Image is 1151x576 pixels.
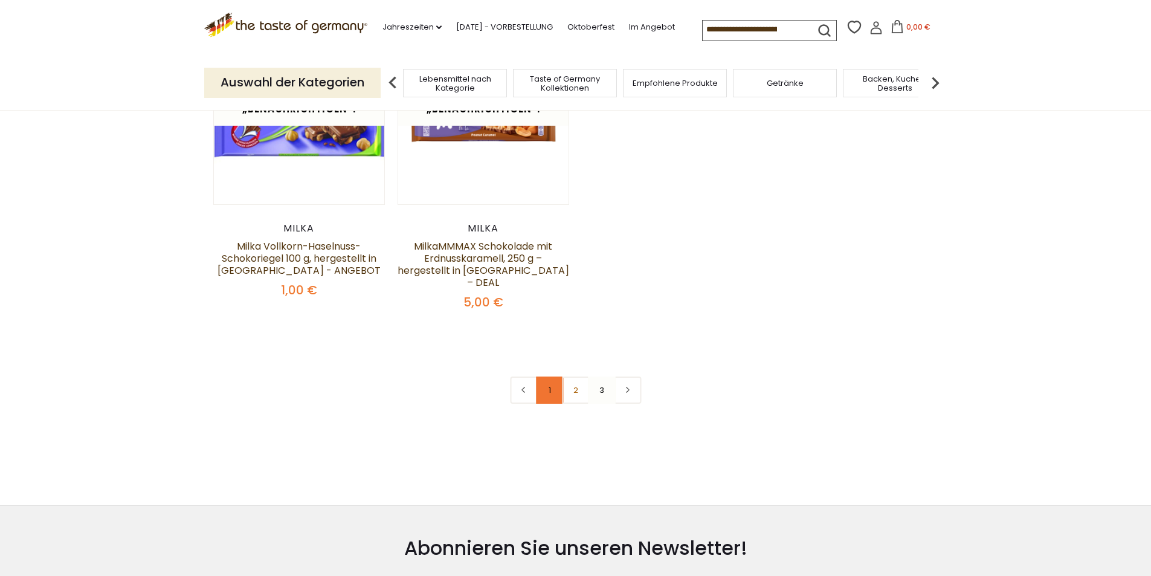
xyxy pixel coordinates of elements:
font: Taste of Germany Kollektionen [530,73,600,94]
a: Taste of Germany Kollektionen [517,74,613,92]
a: Empfohlene Produkte [633,79,718,88]
font: Jahreszeiten [382,21,434,33]
a: Milka Vollkorn-Haselnuss-Schokoriegel 100 g, hergestellt in [GEOGRAPHIC_DATA] - ANGEBOT [218,239,381,277]
font: Milka [283,221,314,235]
a: MilkaMMMAX Schokolade mit Erdnusskaramell, 250 g – hergestellt in [GEOGRAPHIC_DATA] – DEAL [398,239,569,290]
font: 1,00 € [281,282,317,299]
a: Lebensmittel nach Kategorie [407,74,503,92]
img: vorheriger Pfeil [381,71,405,95]
font: 2 [573,384,578,396]
font: 1 [549,384,551,396]
font: 0,00 € [906,22,930,32]
button: 0,00 € [885,20,937,38]
h3: Abonnieren Sie unseren Newsletter! [268,536,883,560]
font: Im Angebot [629,21,675,33]
font: Oktoberfest [567,21,614,33]
a: Jahreszeiten [382,21,442,34]
font: Lebensmittel nach Kategorie [419,73,491,94]
a: Im Angebot [629,21,675,34]
font: 5,00 € [463,294,503,311]
a: Oktoberfest [567,21,614,34]
font: [DATE] - VORBESTELLUNG [456,21,553,33]
a: [DATE] - VORBESTELLUNG [456,21,553,34]
font: Getränke [767,77,804,89]
font: Empfohlene Produkte [633,77,718,89]
font: Auswahl der Kategorien [221,74,364,91]
a: Backen, Kuchen, Desserts [846,74,943,92]
a: Getränke [767,79,804,88]
font: Backen, Kuchen, Desserts [863,73,927,94]
img: nächster Pfeil [923,71,947,95]
font: Milka [468,221,498,235]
